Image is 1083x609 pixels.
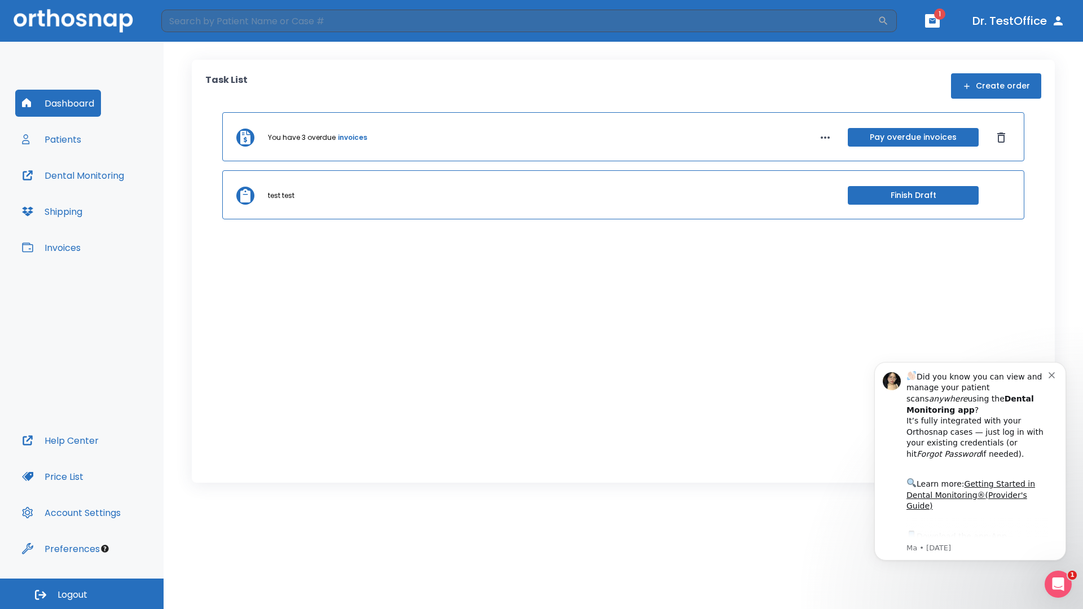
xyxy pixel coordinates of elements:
[848,128,979,147] button: Pay overdue invoices
[205,73,248,99] p: Task List
[58,589,87,601] span: Logout
[992,129,1010,147] button: Dismiss
[951,73,1041,99] button: Create order
[15,126,88,153] button: Patients
[15,427,105,454] button: Help Center
[100,544,110,554] div: Tooltip anchor
[15,234,87,261] button: Invoices
[161,10,878,32] input: Search by Patient Name or Case #
[15,463,90,490] button: Price List
[968,11,1069,31] button: Dr. TestOffice
[1068,571,1077,580] span: 1
[14,9,133,32] img: Orthosnap
[15,162,131,189] button: Dental Monitoring
[15,535,107,562] button: Preferences
[848,186,979,205] button: Finish Draft
[268,191,294,201] p: test test
[1045,571,1072,598] iframe: Intercom live chat
[934,8,945,20] span: 1
[15,198,89,225] button: Shipping
[857,348,1083,603] iframe: Intercom notifications message
[15,499,127,526] button: Account Settings
[338,133,367,143] a: invoices
[15,90,101,117] button: Dashboard
[268,133,336,143] p: You have 3 overdue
